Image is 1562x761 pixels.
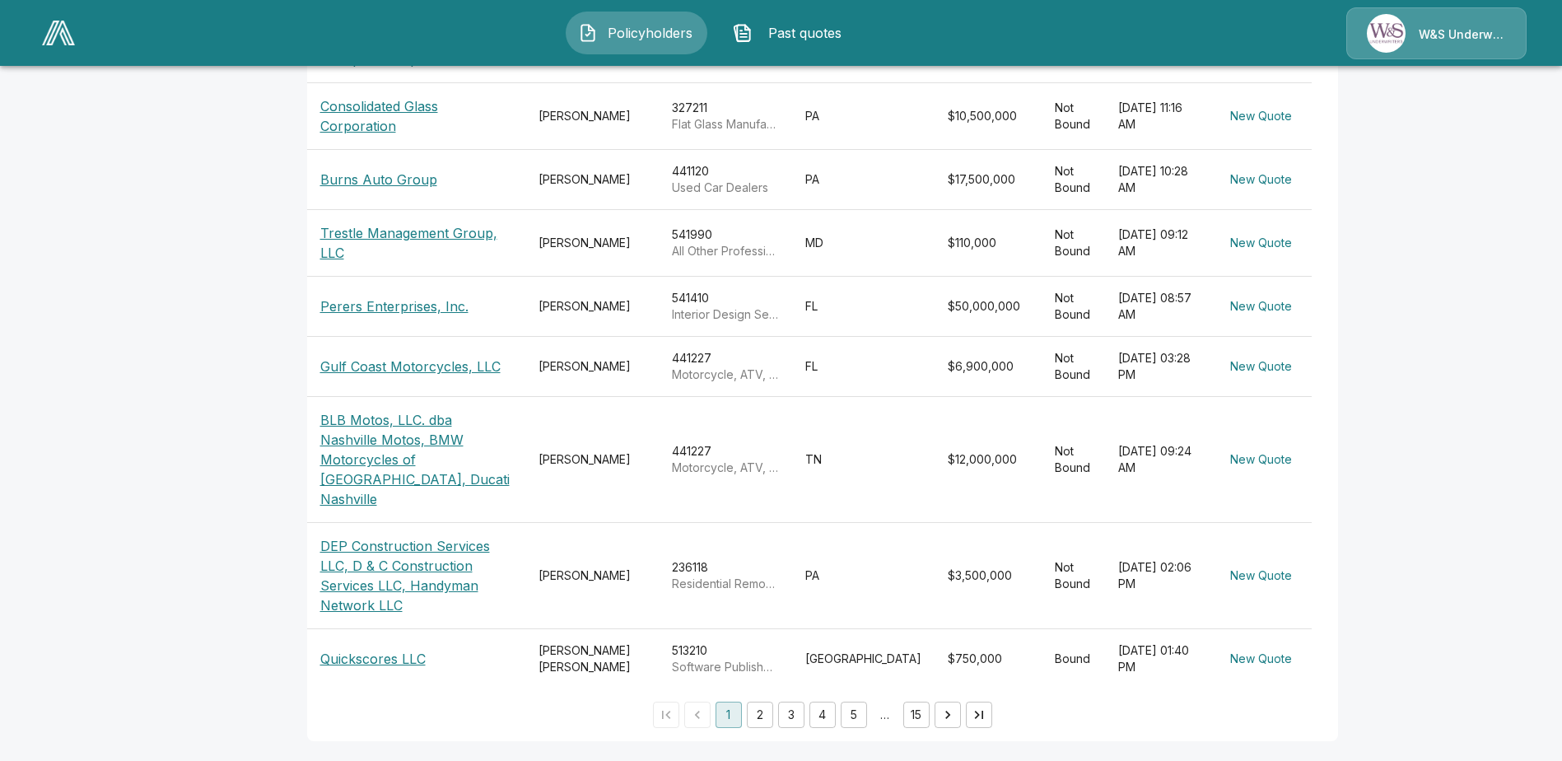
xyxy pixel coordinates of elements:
[672,460,779,476] p: Motorcycle, ATV, and All Other Motor Vehicle Dealers
[1042,523,1105,629] td: Not Bound
[792,629,935,689] td: [GEOGRAPHIC_DATA]
[1042,337,1105,397] td: Not Bound
[320,296,469,316] p: Perers Enterprises, Inc.
[672,226,779,259] div: 541990
[672,100,779,133] div: 327211
[539,642,646,675] div: [PERSON_NAME] [PERSON_NAME]
[720,12,862,54] button: Past quotes IconPast quotes
[672,576,779,592] p: Residential Remodelers
[672,306,779,323] p: Interior Design Services
[1105,523,1210,629] td: [DATE] 02:06 PM
[320,649,426,669] p: Quickscores LLC
[935,397,1042,523] td: $12,000,000
[320,96,512,136] p: Consolidated Glass Corporation
[935,277,1042,337] td: $50,000,000
[1105,210,1210,277] td: [DATE] 09:12 AM
[320,536,512,615] p: DEP Construction Services LLC, D & C Construction Services LLC, Handyman Network LLC
[935,702,961,728] button: Go to next page
[566,12,707,54] button: Policyholders IconPolicyholders
[1042,210,1105,277] td: Not Bound
[792,277,935,337] td: FL
[1105,337,1210,397] td: [DATE] 03:28 PM
[792,83,935,150] td: PA
[935,150,1042,210] td: $17,500,000
[792,150,935,210] td: PA
[320,357,501,376] p: Gulf Coast Motorcycles, LLC
[1042,277,1105,337] td: Not Bound
[672,443,779,476] div: 441227
[539,567,646,584] div: [PERSON_NAME]
[792,397,935,523] td: TN
[1224,352,1299,382] button: New Quote
[1224,445,1299,475] button: New Quote
[539,235,646,251] div: [PERSON_NAME]
[1105,277,1210,337] td: [DATE] 08:57 AM
[539,358,646,375] div: [PERSON_NAME]
[1042,150,1105,210] td: Not Bound
[841,702,867,728] button: Go to page 5
[650,702,995,728] nav: pagination navigation
[809,702,836,728] button: Go to page 4
[604,23,695,43] span: Policyholders
[578,23,598,43] img: Policyholders Icon
[747,702,773,728] button: Go to page 2
[539,108,646,124] div: [PERSON_NAME]
[1224,101,1299,132] button: New Quote
[935,629,1042,689] td: $750,000
[672,659,779,675] p: Software Publishers
[1224,228,1299,259] button: New Quote
[759,23,850,43] span: Past quotes
[792,210,935,277] td: MD
[539,451,646,468] div: [PERSON_NAME]
[539,171,646,188] div: [PERSON_NAME]
[539,298,646,315] div: [PERSON_NAME]
[320,170,437,189] p: Burns Auto Group
[672,180,779,196] p: Used Car Dealers
[1042,397,1105,523] td: Not Bound
[778,702,804,728] button: Go to page 3
[672,243,779,259] p: All Other Professional, Scientific, and Technical Services
[42,21,75,45] img: AA Logo
[792,523,935,629] td: PA
[1105,629,1210,689] td: [DATE] 01:40 PM
[935,83,1042,150] td: $10,500,000
[672,366,779,383] p: Motorcycle, ATV, and All Other Motor Vehicle Dealers
[935,523,1042,629] td: $3,500,000
[1224,561,1299,591] button: New Quote
[733,23,753,43] img: Past quotes Icon
[1042,629,1105,689] td: Bound
[672,116,779,133] p: Flat Glass Manufacturing
[320,223,512,263] p: Trestle Management Group, LLC
[1224,165,1299,195] button: New Quote
[672,290,779,323] div: 541410
[903,702,930,728] button: Go to page 15
[1224,292,1299,322] button: New Quote
[1105,83,1210,150] td: [DATE] 11:16 AM
[935,210,1042,277] td: $110,000
[672,642,779,675] div: 513210
[872,707,898,723] div: …
[1105,150,1210,210] td: [DATE] 10:28 AM
[672,559,779,592] div: 236118
[672,163,779,196] div: 441120
[672,350,779,383] div: 441227
[716,702,742,728] button: page 1
[966,702,992,728] button: Go to last page
[1224,644,1299,675] button: New Quote
[320,410,512,509] p: BLB Motos, LLC. dba Nashville Motos, BMW Motorcycles of [GEOGRAPHIC_DATA], Ducati Nashville
[1042,83,1105,150] td: Not Bound
[1105,397,1210,523] td: [DATE] 09:24 AM
[792,337,935,397] td: FL
[935,337,1042,397] td: $6,900,000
